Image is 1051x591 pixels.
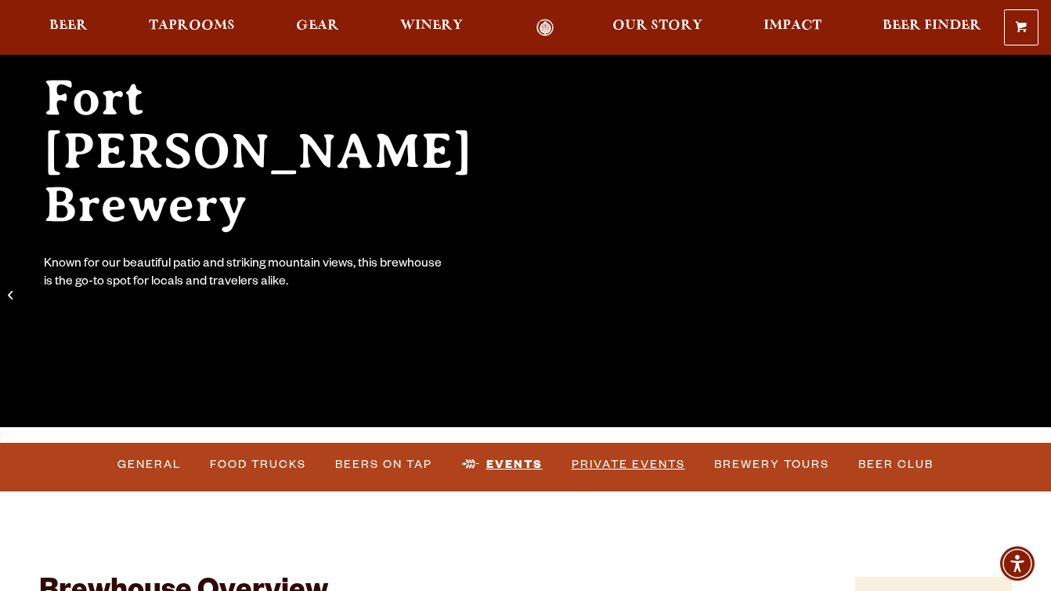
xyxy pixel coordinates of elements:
a: Gear [286,19,349,37]
a: Winery [390,19,473,37]
a: Food Trucks [204,447,312,483]
div: Known for our beautiful patio and striking mountain views, this brewhouse is the go-to spot for l... [44,256,445,292]
span: Our Story [612,20,702,32]
a: Beer Finder [872,19,991,37]
a: Beers on Tap [329,447,439,483]
span: Gear [296,20,339,32]
a: Odell Home [515,19,574,37]
a: Beer Club [852,447,940,483]
a: General [111,447,187,483]
span: Beer [49,20,88,32]
a: Our Story [602,19,713,37]
a: Private Events [565,447,692,483]
a: Taprooms [139,19,245,37]
span: Winery [400,20,463,32]
a: Events [456,447,549,483]
a: Brewery Tours [708,447,836,483]
div: Accessibility Menu [1000,546,1035,581]
span: Impact [764,20,822,32]
span: Taprooms [149,20,235,32]
a: Impact [753,19,832,37]
span: Beer Finder [883,20,981,32]
h2: Fort [PERSON_NAME] Brewery [44,71,533,231]
a: Beer [39,19,98,37]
